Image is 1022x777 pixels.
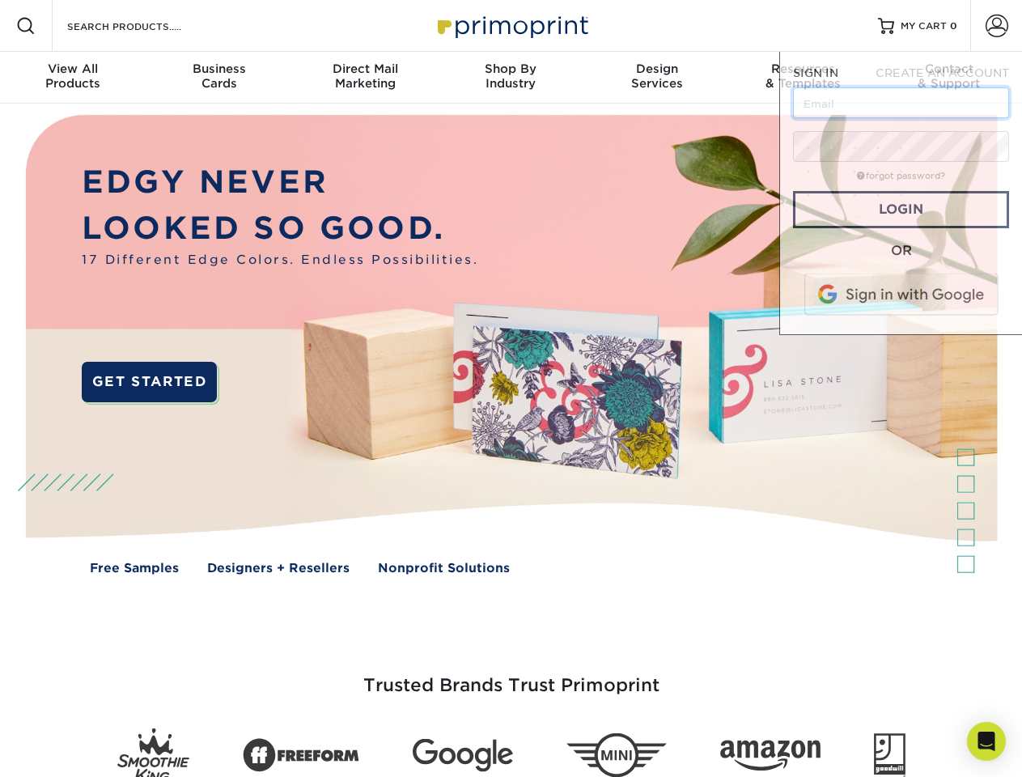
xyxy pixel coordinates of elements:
span: SIGN IN [793,66,838,79]
div: Open Intercom Messenger [967,722,1006,761]
p: EDGY NEVER [82,159,478,206]
a: Shop ByIndustry [438,52,583,104]
a: Free Samples [90,559,179,578]
a: DesignServices [584,52,730,104]
span: Shop By [438,62,583,76]
div: & Templates [730,62,876,91]
div: Marketing [292,62,438,91]
div: OR [793,241,1009,261]
a: Nonprofit Solutions [378,559,510,578]
input: Email [793,87,1009,118]
span: Direct Mail [292,62,438,76]
a: Direct MailMarketing [292,52,438,104]
span: CREATE AN ACCOUNT [876,66,1009,79]
iframe: Google Customer Reviews [4,728,138,771]
p: LOOKED SO GOOD. [82,206,478,252]
span: 0 [950,20,957,32]
img: Primoprint [430,8,592,43]
span: Design [584,62,730,76]
a: Designers + Resellers [207,559,350,578]
a: BusinessCards [146,52,291,104]
a: Resources& Templates [730,52,876,104]
img: Google [413,739,513,772]
div: Industry [438,62,583,91]
span: Business [146,62,291,76]
h3: Trusted Brands Trust Primoprint [38,636,985,715]
div: Services [584,62,730,91]
img: Amazon [720,741,821,771]
a: GET STARTED [82,362,217,402]
div: Cards [146,62,291,91]
img: Goodwill [874,733,905,777]
span: MY CART [901,19,947,33]
a: Login [793,191,1009,228]
span: 17 Different Edge Colors. Endless Possibilities. [82,251,478,270]
input: SEARCH PRODUCTS..... [66,16,223,36]
a: forgot password? [857,171,945,181]
span: Resources [730,62,876,76]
